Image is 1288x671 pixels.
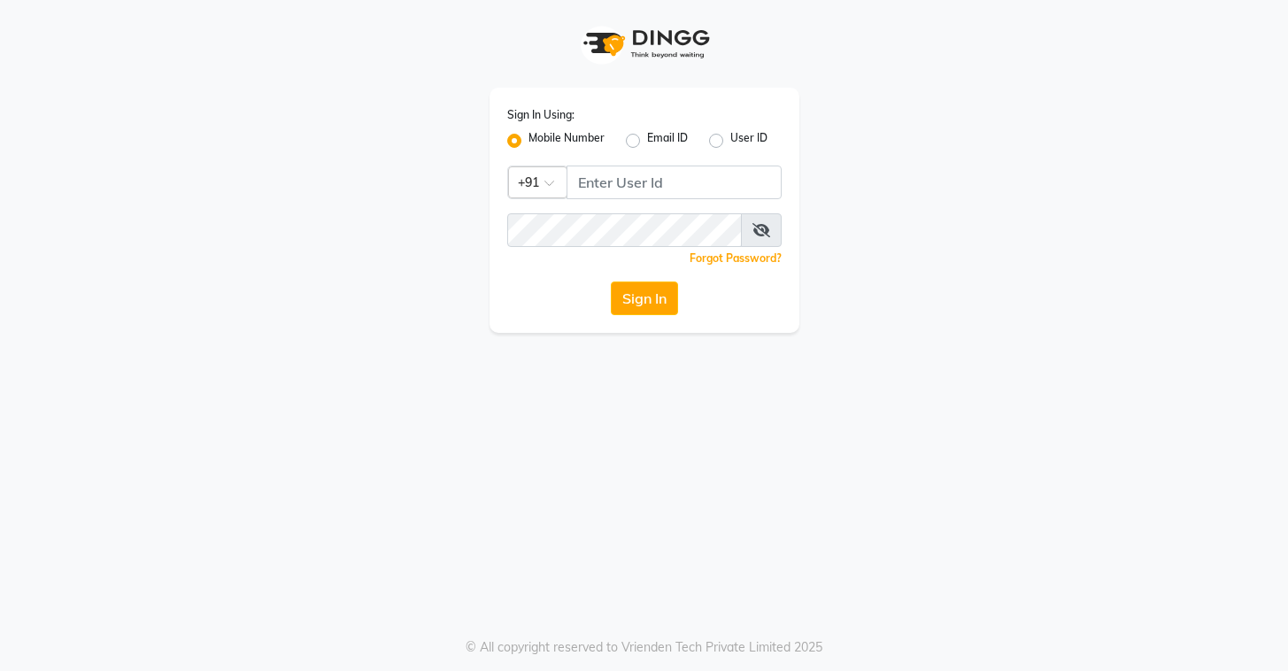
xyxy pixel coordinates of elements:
label: Email ID [647,130,688,151]
img: logo1.svg [574,18,715,70]
input: Username [567,166,782,199]
label: Mobile Number [528,130,605,151]
a: Forgot Password? [690,251,782,265]
input: Username [507,213,742,247]
button: Sign In [611,282,678,315]
label: User ID [730,130,767,151]
label: Sign In Using: [507,107,575,123]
